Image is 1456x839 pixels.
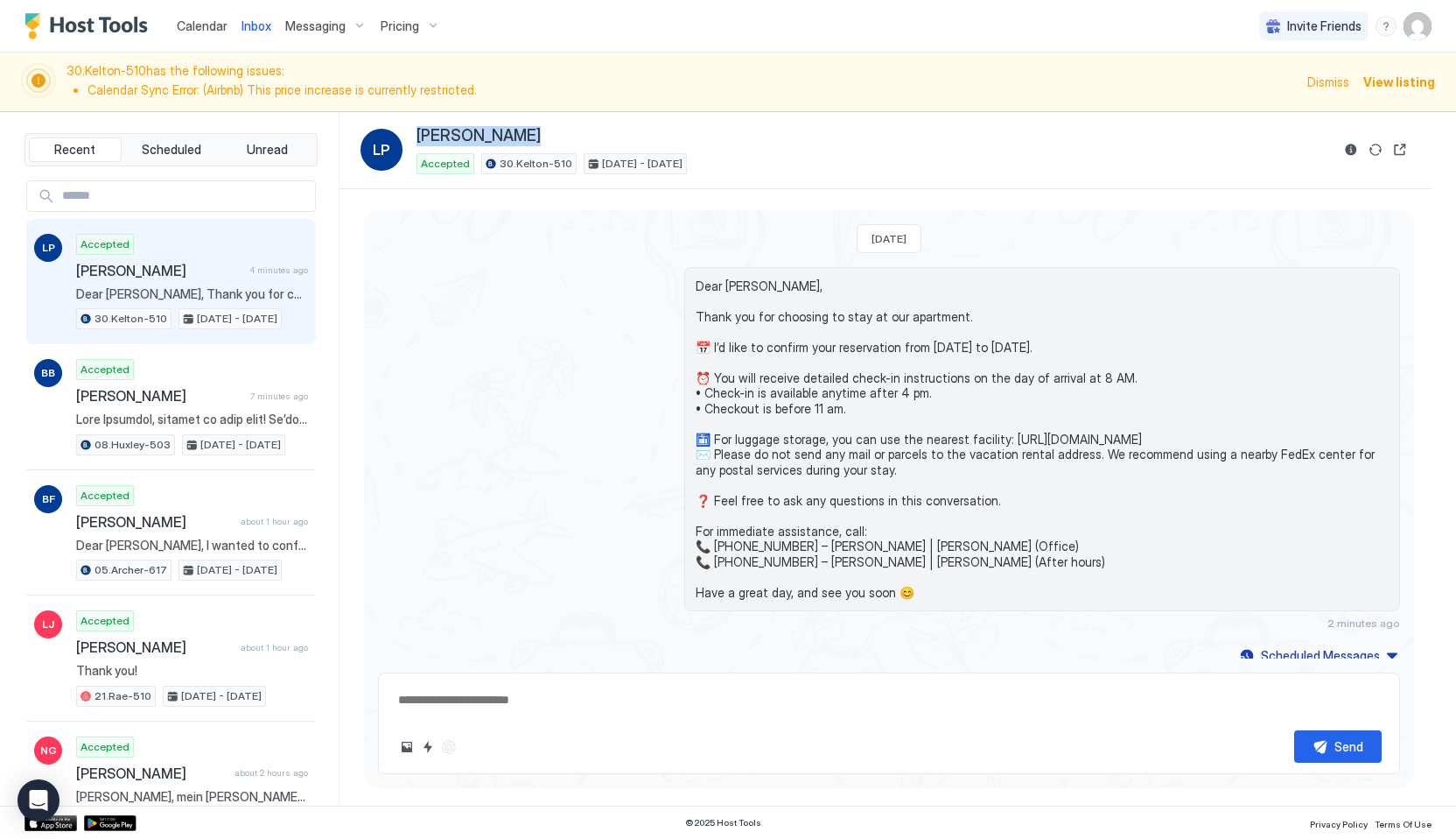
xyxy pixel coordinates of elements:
span: 2 minutes ago [1327,617,1400,630]
span: [PERSON_NAME], mein [PERSON_NAME] und ich reisen mit unseren beiden Kindern (7 und 10 Jahre) seit... [76,789,308,805]
span: Privacy Policy [1310,819,1368,829]
span: [DATE] - [DATE] [197,562,277,578]
span: LP [373,139,390,160]
span: Accepted [80,236,129,252]
div: User profile [1403,12,1431,40]
a: App Store [24,815,77,831]
div: Scheduled Messages [1261,646,1380,665]
a: Privacy Policy [1310,814,1368,832]
input: Input Field [55,181,315,211]
span: [PERSON_NAME] [76,638,234,656]
span: BF [42,491,55,507]
button: Open reservation [1389,139,1410,160]
span: Invite Friends [1287,18,1361,34]
span: about 2 hours ago [234,767,308,779]
span: 7 minutes ago [250,391,308,402]
div: menu [1375,16,1396,37]
span: 30.Kelton-510 has the following issues: [66,63,1297,101]
li: Calendar Sync Error: (Airbnb) This price increase is currently restricted. [87,82,1297,98]
span: about 1 hour ago [241,642,308,653]
span: Messaging [285,18,346,34]
span: 30.Kelton-510 [94,311,167,327]
span: Pricing [381,18,419,34]
a: Google Play Store [84,815,136,831]
button: Send [1294,730,1382,763]
a: Host Tools Logo [24,13,156,39]
div: tab-group [24,133,318,166]
span: about 1 hour ago [241,516,308,527]
span: Accepted [80,739,129,755]
span: [PERSON_NAME] [76,262,242,279]
button: Unread [220,137,313,162]
span: [DATE] [871,232,906,245]
span: Recent [54,142,95,158]
span: Accepted [80,362,129,377]
span: [PERSON_NAME] [76,387,243,405]
div: Open Intercom Messenger [17,779,59,821]
span: [DATE] - [DATE] [181,688,262,704]
span: Accepted [80,613,129,629]
div: View listing [1363,73,1435,91]
span: [DATE] - [DATE] [197,311,277,327]
span: Calendar [177,18,227,33]
span: BB [41,365,55,381]
button: Upload image [396,737,417,758]
button: Sync reservation [1365,139,1386,160]
button: Scheduled [125,137,218,162]
span: Dear [PERSON_NAME], Thank you for choosing to stay at our apartment. 📅 I’d like to confirm your r... [696,278,1389,601]
span: Unread [247,142,288,158]
span: LJ [42,617,54,632]
span: Accepted [421,156,470,172]
button: Scheduled Messages [1237,644,1400,667]
span: 21.Rae-510 [94,688,151,704]
div: Send [1334,737,1363,756]
span: [DATE] - [DATE] [602,156,682,172]
a: Terms Of Use [1375,814,1431,832]
span: 30.Kelton-510 [500,156,572,172]
span: Inbox [241,18,271,33]
span: [PERSON_NAME] [76,765,227,782]
span: NG [40,743,57,758]
span: 05.Archer-617 [94,562,167,578]
button: Quick reply [417,737,438,758]
span: Dear [PERSON_NAME], I wanted to confirm if everything is in order for your arrival on [DATE]. Kin... [76,538,308,553]
span: Dear [PERSON_NAME], Thank you for choosing to stay at our apartment. 📅 I’d like to confirm your r... [76,286,308,302]
span: Terms Of Use [1375,819,1431,829]
div: Dismiss [1307,73,1349,91]
span: Scheduled [142,142,201,158]
button: Reservation information [1340,139,1361,160]
a: Calendar [177,17,227,35]
span: [PERSON_NAME] [76,513,234,531]
a: Inbox [241,17,271,35]
span: Accepted [80,488,129,504]
span: [DATE] - [DATE] [200,437,281,453]
span: Thank you! [76,663,308,679]
span: LP [42,240,55,256]
span: © 2025 Host Tools [685,817,761,828]
span: 4 minutes ago [249,264,308,276]
button: Recent [29,137,122,162]
span: Lore Ipsumdol, sitamet co adip elit! Se’do eiusmod te inci utl! Etdol ma ali eni adminimveni qui’... [76,412,308,427]
span: [PERSON_NAME] [416,126,541,146]
span: 08.Huxley-503 [94,437,171,453]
